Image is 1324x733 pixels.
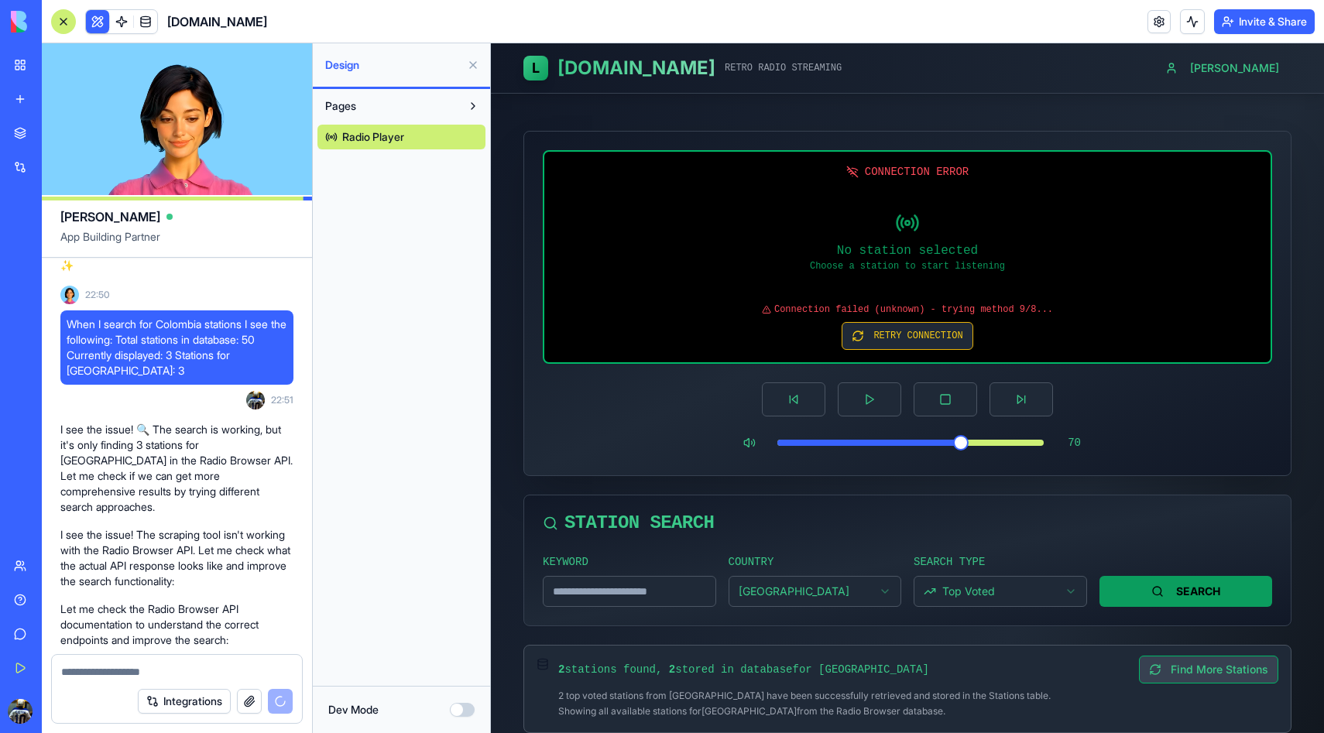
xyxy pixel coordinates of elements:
strong: 2 [171,620,184,632]
a: Radio Player [317,125,485,149]
img: ACg8ocKVM1TbVorThacLTfshQ8GXVG748kMfRP5vIOTPgIaKa_DYRn_uQw=s96-c [8,699,33,724]
button: SEARCH [609,533,782,563]
strong: 2 [67,620,74,632]
div: No station selected [66,198,767,217]
span: 70 [565,392,590,407]
span: 22:51 [271,394,293,406]
div: RETRO RADIO STREAMING [234,19,351,31]
span: When I search for Colombia stations I see the following: Total stations in database: 50 Currently... [67,317,287,378]
img: ACg8ocKVM1TbVorThacLTfshQ8GXVG748kMfRP5vIOTPgIaKa_DYRn_uQw=s96-c [246,391,265,409]
span: stations found, stored in database for [GEOGRAPHIC_DATA] [67,618,438,634]
span: Radio Player [342,129,404,145]
span: L [41,14,49,36]
div: Choose a station to start listening [66,217,767,229]
span: Showing all available stations for [GEOGRAPHIC_DATA] from the Radio Browser database. [67,662,787,674]
p: Let me check the Radio Browser API documentation to understand the correct endpoints and improve ... [60,601,293,648]
span: STATION SEARCH [74,471,223,489]
button: RETRY CONNECTION [351,279,482,307]
span: Pages [325,98,356,114]
p: I see the issue! 🔍 The search is working, but it's only finding 3 stations for [GEOGRAPHIC_DATA] ... [60,422,293,515]
button: Pages [317,94,461,118]
span: Design [325,57,461,73]
span: [PERSON_NAME] [60,207,160,226]
img: logo [11,11,107,33]
label: Dev Mode [328,702,379,718]
h1: [DOMAIN_NAME] [67,12,225,37]
img: Ella_00000_wcx2te.png [60,286,79,304]
p: I see the issue! The scraping tool isn't working with the Radio Browser API. Let me check what th... [60,527,293,589]
button: [PERSON_NAME] [662,9,801,40]
button: Invite & Share [1214,9,1315,34]
label: COUNTRY [238,512,283,525]
span: [DOMAIN_NAME] [167,12,267,31]
button: Integrations [138,689,231,714]
button: Find More Stations [648,612,787,640]
label: SEARCH TYPE [423,512,494,525]
div: 2 top voted stations from [GEOGRAPHIC_DATA] have been successfully retrieved and stored in the St... [67,646,787,674]
span: App Building Partner [60,229,293,257]
span: CONNECTION ERROR [374,121,478,136]
span: 22:50 [85,289,110,301]
label: KEYWORD [52,512,98,525]
span: Connection failed (unknown) - trying method 9/8... [283,260,562,272]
